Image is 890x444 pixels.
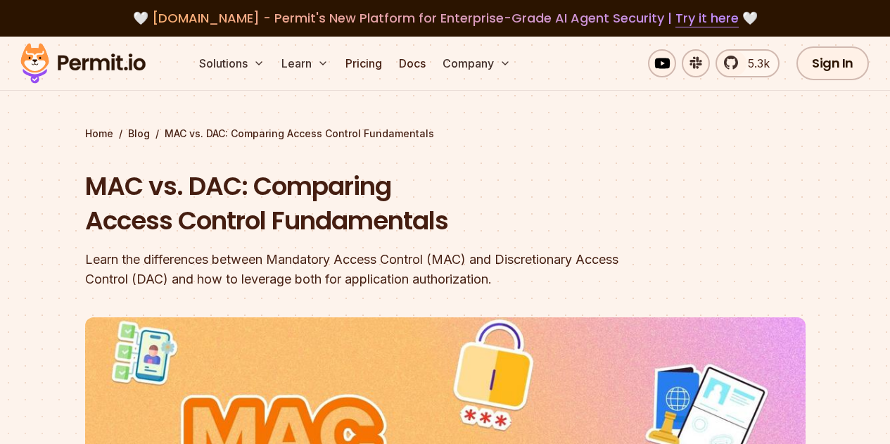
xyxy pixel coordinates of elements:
a: Try it here [675,9,739,27]
img: Permit logo [14,39,152,87]
div: / / [85,127,806,141]
h1: MAC vs. DAC: Comparing Access Control Fundamentals [85,169,625,239]
a: 5.3k [716,49,780,77]
div: Learn the differences between Mandatory Access Control (MAC) and Discretionary Access Control (DA... [85,250,625,289]
button: Company [437,49,516,77]
a: Home [85,127,113,141]
div: 🤍 🤍 [34,8,856,28]
a: Blog [128,127,150,141]
a: Pricing [340,49,388,77]
a: Docs [393,49,431,77]
a: Sign In [796,46,869,80]
button: Learn [276,49,334,77]
span: 5.3k [739,55,770,72]
button: Solutions [193,49,270,77]
span: [DOMAIN_NAME] - Permit's New Platform for Enterprise-Grade AI Agent Security | [152,9,739,27]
